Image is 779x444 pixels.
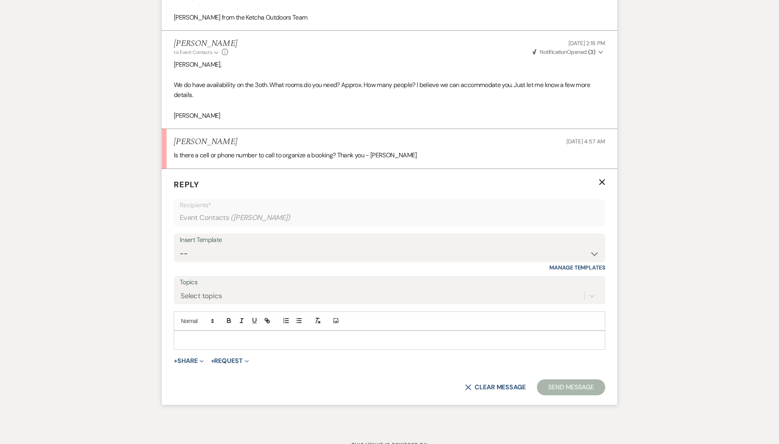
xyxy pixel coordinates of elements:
[174,49,220,56] button: to: Event Contacts
[174,49,212,55] span: to: Event Contacts
[174,80,605,100] p: We do have availability on the 3oth. What rooms do you need? Approx. How many people? I believe w...
[231,212,290,223] span: ( [PERSON_NAME] )
[180,200,599,210] p: Recipients*
[174,150,605,161] p: Is there a cell or phone number to call to organize a booking? Thank you - [PERSON_NAME]
[174,137,237,147] h5: [PERSON_NAME]
[566,138,605,145] span: [DATE] 4:57 AM
[211,358,215,364] span: +
[588,48,595,55] strong: ( 3 )
[211,358,249,364] button: Request
[174,358,177,364] span: +
[568,40,605,47] span: [DATE] 2:18 PM
[174,358,204,364] button: Share
[180,277,599,288] label: Topics
[174,39,237,49] h5: [PERSON_NAME]
[180,234,599,246] div: Insert Template
[181,290,222,301] div: Select topics
[174,179,199,190] span: Reply
[465,384,526,390] button: Clear message
[549,264,605,271] a: Manage Templates
[174,111,605,121] p: [PERSON_NAME]
[180,210,599,226] div: Event Contacts
[533,48,595,55] span: Opened
[537,379,605,395] button: Send Message
[174,13,307,22] span: [PERSON_NAME] from the Ketcha Outdoors Team
[531,48,605,56] button: NotificationOpened (3)
[540,48,566,55] span: Notification
[174,59,605,70] p: [PERSON_NAME],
